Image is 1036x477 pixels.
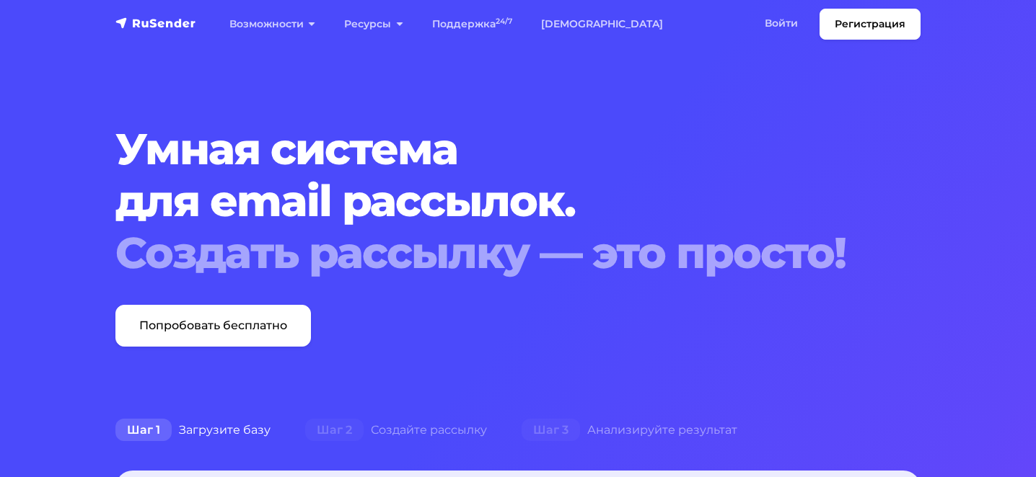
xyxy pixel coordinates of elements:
sup: 24/7 [496,17,512,26]
a: Регистрация [820,9,921,40]
h1: Умная система для email рассылок. [115,123,852,279]
a: Поддержка24/7 [418,9,527,39]
a: Возможности [215,9,330,39]
a: Ресурсы [330,9,417,39]
a: Попробовать бесплатно [115,305,311,347]
a: [DEMOGRAPHIC_DATA] [527,9,677,39]
div: Создать рассылку — это просто! [115,227,852,279]
span: Шаг 3 [522,419,580,442]
img: RuSender [115,16,196,30]
div: Анализируйте результат [504,416,755,445]
span: Шаг 1 [115,419,172,442]
div: Создайте рассылку [288,416,504,445]
a: Войти [750,9,812,38]
span: Шаг 2 [305,419,364,442]
div: Загрузите базу [98,416,288,445]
